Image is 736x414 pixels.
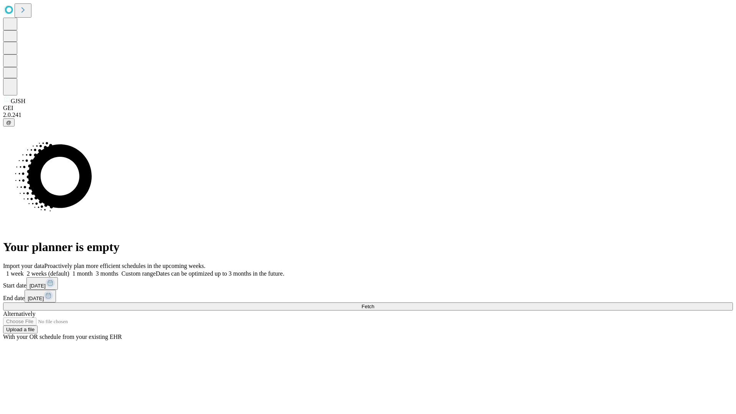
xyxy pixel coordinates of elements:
span: 1 week [6,270,24,277]
div: GEI [3,105,733,112]
h1: Your planner is empty [3,240,733,254]
span: Dates can be optimized up to 3 months in the future. [156,270,284,277]
button: @ [3,118,15,127]
span: With your OR schedule from your existing EHR [3,333,122,340]
span: 1 month [72,270,93,277]
div: 2.0.241 [3,112,733,118]
span: Custom range [122,270,156,277]
div: End date [3,290,733,302]
span: @ [6,120,11,125]
button: [DATE] [26,277,58,290]
span: Fetch [361,304,374,309]
span: GJSH [11,98,25,104]
button: Fetch [3,302,733,310]
button: [DATE] [25,290,56,302]
span: Alternatively [3,310,35,317]
button: Upload a file [3,325,38,333]
span: 3 months [96,270,118,277]
span: Proactively plan more efficient schedules in the upcoming weeks. [44,263,205,269]
span: [DATE] [28,296,44,301]
span: Import your data [3,263,44,269]
span: [DATE] [30,283,46,289]
span: 2 weeks (default) [27,270,69,277]
div: Start date [3,277,733,290]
